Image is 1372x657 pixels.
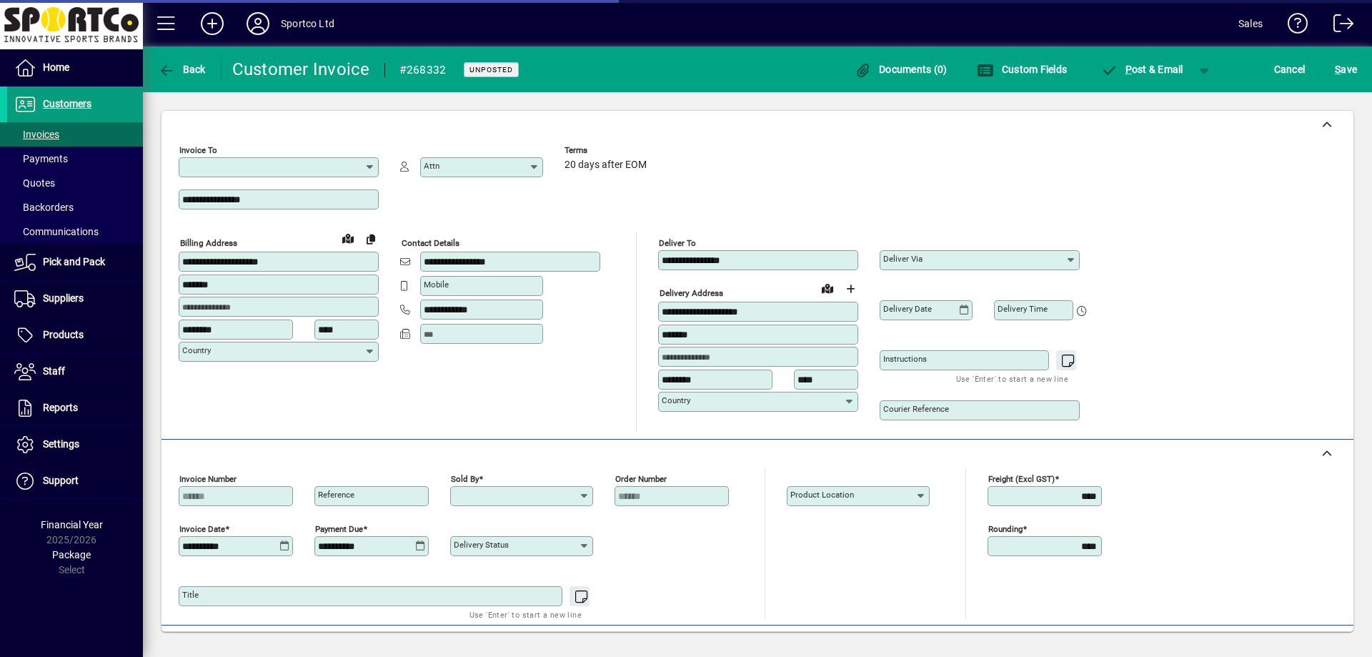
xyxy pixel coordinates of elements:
[43,292,84,304] span: Suppliers
[315,524,363,534] mat-label: Payment due
[998,304,1048,314] mat-label: Delivery time
[615,474,667,484] mat-label: Order number
[1093,56,1190,82] button: Post & Email
[43,329,84,340] span: Products
[451,474,479,484] mat-label: Sold by
[41,519,103,530] span: Financial Year
[1274,58,1306,81] span: Cancel
[7,219,143,244] a: Communications
[43,475,79,486] span: Support
[43,256,105,267] span: Pick and Pack
[1335,58,1357,81] span: ave
[988,474,1055,484] mat-label: Freight (excl GST)
[1277,3,1308,49] a: Knowledge Base
[469,65,513,74] span: Unposted
[7,147,143,171] a: Payments
[977,64,1067,75] span: Custom Fields
[43,438,79,450] span: Settings
[659,238,696,248] mat-label: Deliver To
[232,58,370,81] div: Customer Invoice
[318,490,354,500] mat-label: Reference
[7,354,143,390] a: Staff
[1335,64,1341,75] span: S
[179,474,237,484] mat-label: Invoice number
[883,254,923,264] mat-label: Deliver via
[424,280,449,290] mat-label: Mobile
[1100,64,1183,75] span: ost & Email
[52,549,91,560] span: Package
[182,345,211,355] mat-label: Country
[7,317,143,353] a: Products
[182,590,199,600] mat-label: Title
[1271,56,1309,82] button: Cancel
[973,56,1070,82] button: Custom Fields
[956,370,1068,387] mat-hint: Use 'Enter' to start a new line
[14,153,68,164] span: Payments
[1125,64,1132,75] span: P
[43,61,69,73] span: Home
[469,606,582,623] mat-hint: Use 'Enter' to start a new line
[7,427,143,463] a: Settings
[7,195,143,219] a: Backorders
[454,540,509,550] mat-label: Delivery status
[235,11,281,36] button: Profile
[7,171,143,195] a: Quotes
[1323,3,1354,49] a: Logout
[14,129,59,140] span: Invoices
[7,50,143,86] a: Home
[189,11,235,36] button: Add
[883,304,932,314] mat-label: Delivery date
[337,227,359,250] a: View on map
[43,402,78,413] span: Reports
[883,404,949,414] mat-label: Courier Reference
[14,202,74,213] span: Backorders
[816,277,839,300] a: View on map
[851,56,951,82] button: Documents (0)
[7,390,143,426] a: Reports
[43,365,65,377] span: Staff
[790,490,854,500] mat-label: Product location
[7,281,143,317] a: Suppliers
[424,161,439,171] mat-label: Attn
[281,12,334,35] div: Sportco Ltd
[883,354,927,364] mat-label: Instructions
[359,227,382,250] button: Copy to Delivery address
[399,59,447,81] div: #268332
[154,56,209,82] button: Back
[839,277,862,300] button: Choose address
[1331,56,1361,82] button: Save
[7,244,143,280] a: Pick and Pack
[179,524,225,534] mat-label: Invoice date
[14,177,55,189] span: Quotes
[855,64,948,75] span: Documents (0)
[565,146,650,155] span: Terms
[179,145,217,155] mat-label: Invoice To
[7,122,143,147] a: Invoices
[988,524,1023,534] mat-label: Rounding
[565,159,647,171] span: 20 days after EOM
[43,98,91,109] span: Customers
[1238,12,1263,35] div: Sales
[14,226,99,237] span: Communications
[7,463,143,499] a: Support
[143,56,222,82] app-page-header-button: Back
[158,64,206,75] span: Back
[662,395,690,405] mat-label: Country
